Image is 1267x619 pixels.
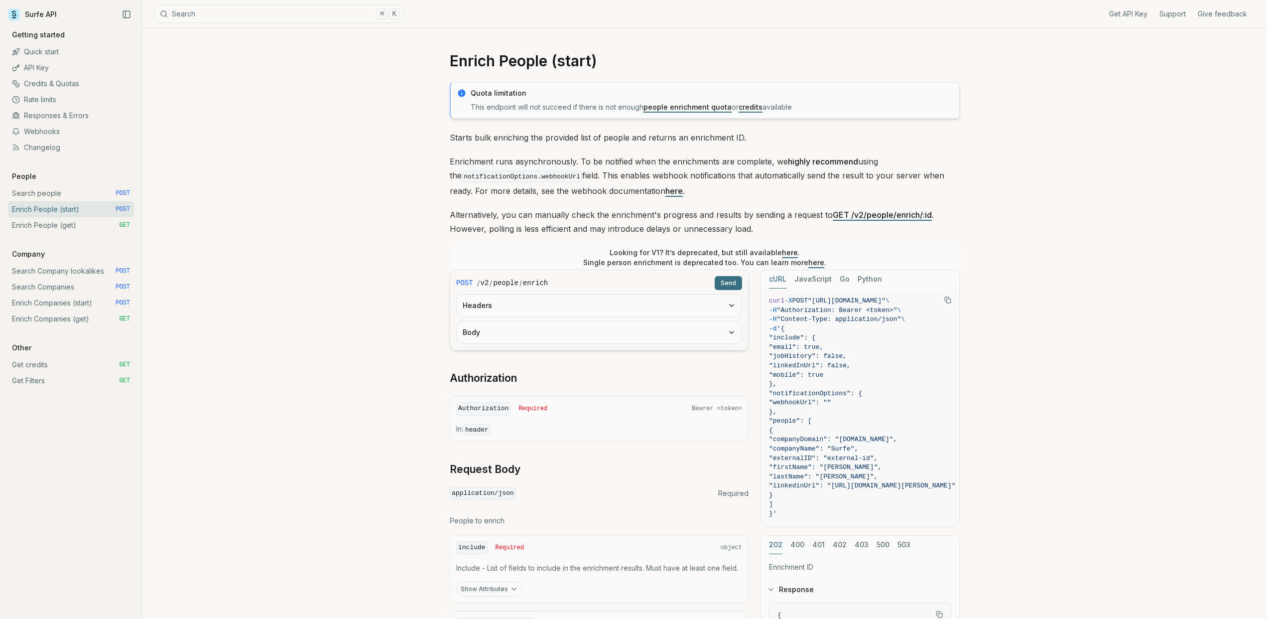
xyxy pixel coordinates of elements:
[901,315,905,323] span: \
[769,562,951,572] p: Enrichment ID
[450,371,517,385] a: Authorization
[8,373,134,389] a: Get Filters GET
[119,377,130,385] span: GET
[1109,9,1147,19] a: Get API Key
[784,297,792,305] span: -X
[471,88,953,98] p: Quota limitation
[833,536,847,554] button: 402
[777,315,901,323] span: "Content-Type: application/json"
[116,267,130,275] span: POST
[116,189,130,197] span: POST
[1159,9,1186,19] a: Support
[490,278,492,288] span: /
[119,361,130,369] span: GET
[833,210,932,220] a: GET /v2/people/enrich/:id
[8,124,134,140] a: Webhooks
[782,248,798,257] a: here
[456,563,742,573] p: Include - List of fields to include in the enrichment results. Must have at least one field.
[769,380,777,388] span: },
[8,263,134,279] a: Search Company lookalikes POST
[769,343,823,351] span: "email": true,
[790,536,804,554] button: 400
[715,276,742,290] button: Send
[377,8,387,19] kbd: ⌘
[450,463,520,476] a: Request Body
[450,208,960,236] p: Alternatively, you can manually check the enrichment's progress and results by sending a request ...
[463,424,491,436] code: header
[8,295,134,311] a: Enrich Companies (start) POST
[769,390,862,397] span: "notificationOptions": {
[496,544,524,552] span: Required
[518,405,547,413] span: Required
[769,436,897,443] span: "companyDomain": "[DOMAIN_NAME]",
[8,7,57,22] a: Surfe API
[456,424,742,435] p: In:
[462,171,582,182] code: notificationOptions.webhookUrl
[8,357,134,373] a: Get credits GET
[769,464,882,471] span: "firstName": "[PERSON_NAME]",
[897,536,910,554] button: 503
[456,278,473,288] span: POST
[471,102,953,112] p: This endpoint will not succeed if there is not enough or available
[788,156,858,166] strong: highly recommend
[8,249,49,259] p: Company
[718,488,749,498] span: Required
[897,307,901,314] span: \
[769,536,782,554] button: 202
[154,5,403,23] button: Search⌘K
[808,258,824,267] a: here
[119,7,134,22] button: Collapse Sidebar
[769,352,847,360] span: "jobHistory": false,
[8,140,134,155] a: Changelog
[8,30,69,40] p: Getting started
[812,536,825,554] button: 401
[450,516,749,526] p: People to enrich
[523,278,548,288] code: enrich
[769,445,858,453] span: "companyName": "Surfe",
[116,283,130,291] span: POST
[457,321,742,343] button: Body
[389,8,400,19] kbd: K
[940,293,955,308] button: Copy Text
[8,108,134,124] a: Responses & Errors
[739,103,762,111] a: credits
[1198,9,1247,19] a: Give feedback
[769,473,878,480] span: "lastName": "[PERSON_NAME]",
[8,60,134,76] a: API Key
[8,343,35,353] p: Other
[769,491,773,499] span: }
[8,185,134,201] a: Search people POST
[769,455,878,462] span: "externalID": "external-id",
[456,402,510,416] code: Authorization
[777,307,897,314] span: "Authorization: Bearer <token>"
[769,510,777,517] span: }'
[808,297,886,305] span: "[URL][DOMAIN_NAME]"
[777,612,781,619] span: {
[583,248,826,268] p: Looking for V1? It’s deprecated, but still available . Single person enrichment is deprecated too...
[769,399,831,406] span: "webhookUrl": ""
[769,307,777,314] span: -H
[477,278,480,288] span: /
[119,315,130,323] span: GET
[721,544,742,552] span: object
[643,103,732,111] a: people enrichment quota
[692,405,742,413] span: Bearer <token>
[769,334,816,341] span: "include": {
[8,76,134,92] a: Credits & Quotas
[481,278,489,288] code: v2
[794,270,832,289] button: JavaScript
[858,270,882,289] button: Python
[761,577,959,603] button: Response
[457,295,742,316] button: Headers
[769,500,773,508] span: ]
[116,299,130,307] span: POST
[450,155,960,198] p: Enrichment runs asynchronously. To be notified when the enrichments are complete, we using the fi...
[450,487,516,500] code: application/json
[519,278,522,288] span: /
[450,131,960,145] p: Starts bulk enriching the provided list of people and returns an enrichment ID.
[877,536,889,554] button: 500
[769,427,773,434] span: {
[769,417,812,425] span: "people": [
[8,311,134,327] a: Enrich Companies (get) GET
[450,52,960,70] h1: Enrich People (start)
